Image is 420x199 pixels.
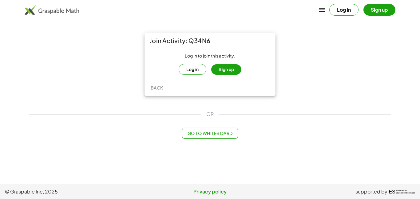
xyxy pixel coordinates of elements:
[355,188,387,195] span: supported by
[329,4,359,16] button: Log in
[149,53,271,75] div: Log in to join this activity.
[182,128,238,139] button: Go to Whiteboard
[150,85,163,90] span: Back
[387,189,395,195] span: IES
[396,190,415,194] span: Institute of Education Sciences
[387,188,415,195] a: IESInstitute ofEducation Sciences
[142,188,279,195] a: Privacy policy
[179,64,207,75] button: Log in
[187,130,232,136] span: Go to Whiteboard
[145,33,275,48] div: Join Activity: Q34N6
[147,82,167,93] button: Back
[206,110,214,118] span: OR
[5,188,142,195] span: © Graspable Inc, 2025
[211,64,241,75] button: Sign up
[363,4,395,16] button: Sign up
